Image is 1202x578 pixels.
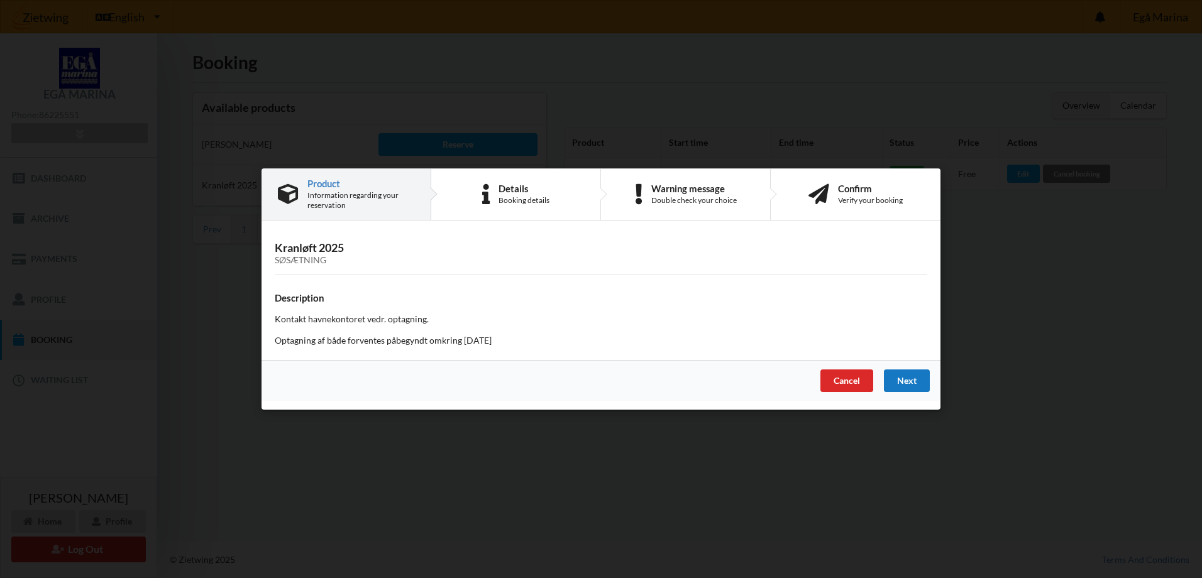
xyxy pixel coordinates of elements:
h3: Kranløft 2025 [275,241,927,266]
div: Booking details [499,195,549,205]
div: Information regarding your reservation [307,190,414,210]
div: Confirm [838,183,903,194]
h4: Description [275,292,927,304]
p: Optagning af både forventes påbegyndt omkring [DATE] [275,334,927,347]
div: Warning message [651,183,737,194]
div: Verify your booking [838,195,903,205]
p: Kontakt havnekontoret vedr. optagning. [275,313,927,325]
div: Double check your choice [651,195,737,205]
div: Details [499,183,549,194]
div: Søsætning [275,255,927,266]
div: Product [307,178,414,188]
div: Next [884,369,930,392]
div: Cancel [820,369,873,392]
